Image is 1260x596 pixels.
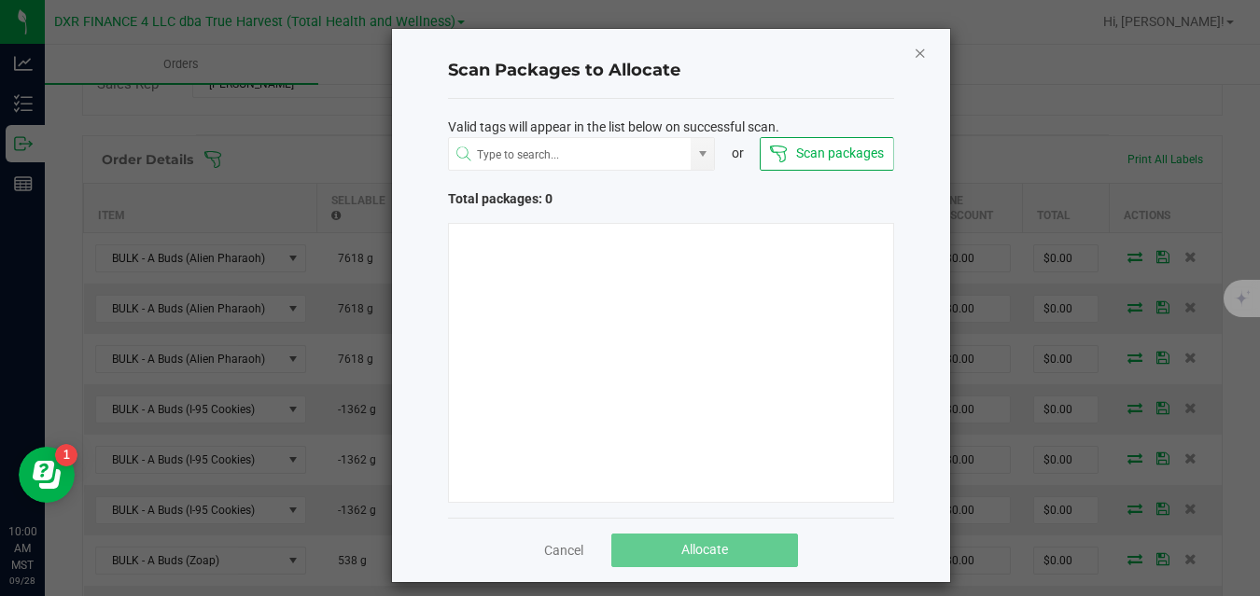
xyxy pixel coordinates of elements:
button: Close [914,41,927,63]
input: NO DATA FOUND [449,138,692,172]
button: Allocate [611,534,798,567]
button: Scan packages [760,137,893,171]
a: Cancel [544,541,583,560]
iframe: Resource center unread badge [55,444,77,466]
span: Allocate [681,542,728,557]
div: or [715,144,760,163]
iframe: Resource center [19,447,75,503]
h4: Scan Packages to Allocate [448,59,894,83]
span: Valid tags will appear in the list below on successful scan. [448,118,779,137]
span: Total packages: 0 [448,189,671,209]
